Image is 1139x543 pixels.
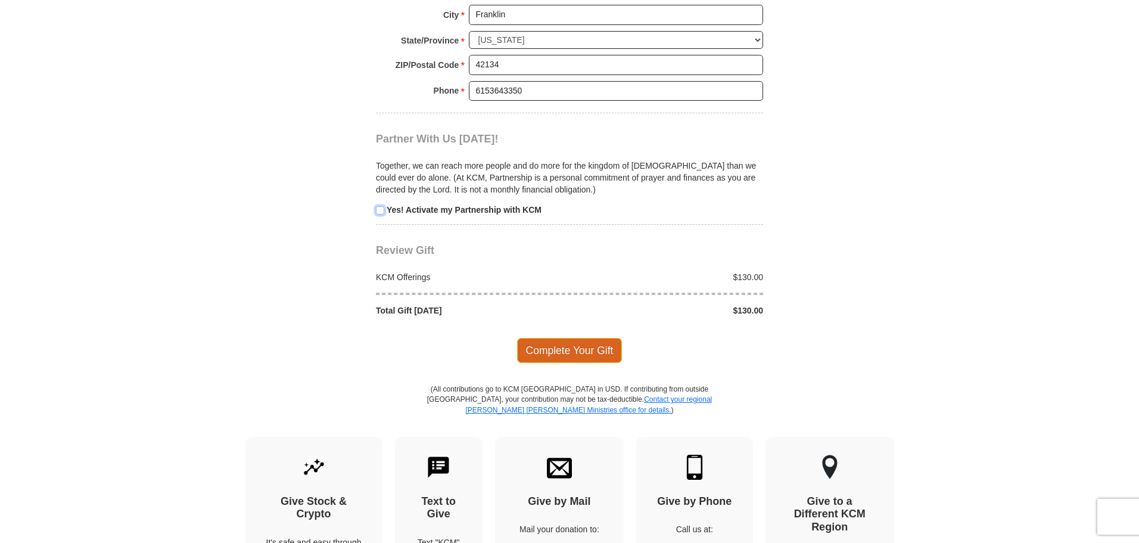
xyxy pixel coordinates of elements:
[376,133,499,145] span: Partner With Us [DATE]!
[443,7,459,23] strong: City
[427,384,712,436] p: (All contributions go to KCM [GEOGRAPHIC_DATA] in USD. If contributing from outside [GEOGRAPHIC_D...
[821,455,838,480] img: other-region
[370,271,570,283] div: KCM Offerings
[370,305,570,317] div: Total Gift [DATE]
[516,495,603,508] h4: Give by Mail
[547,455,572,480] img: envelope.svg
[517,338,623,363] span: Complete Your Gift
[396,57,459,73] strong: ZIP/Postal Code
[569,271,770,283] div: $130.00
[301,455,326,480] img: give-by-stock.svg
[376,244,434,256] span: Review Gift
[266,495,362,521] h4: Give Stock & Crypto
[682,455,707,480] img: mobile.svg
[465,395,712,414] a: Contact your regional [PERSON_NAME] [PERSON_NAME] Ministries office for details.
[657,523,732,535] p: Call us at:
[434,82,459,99] strong: Phone
[376,160,763,196] p: Together, we can reach more people and do more for the kingdom of [DEMOGRAPHIC_DATA] than we coul...
[401,32,459,49] strong: State/Province
[569,305,770,317] div: $130.00
[786,495,873,534] h4: Give to a Different KCM Region
[657,495,732,508] h4: Give by Phone
[516,523,603,535] p: Mail your donation to:
[387,205,542,215] strong: Yes! Activate my Partnership with KCM
[416,495,462,521] h4: Text to Give
[426,455,451,480] img: text-to-give.svg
